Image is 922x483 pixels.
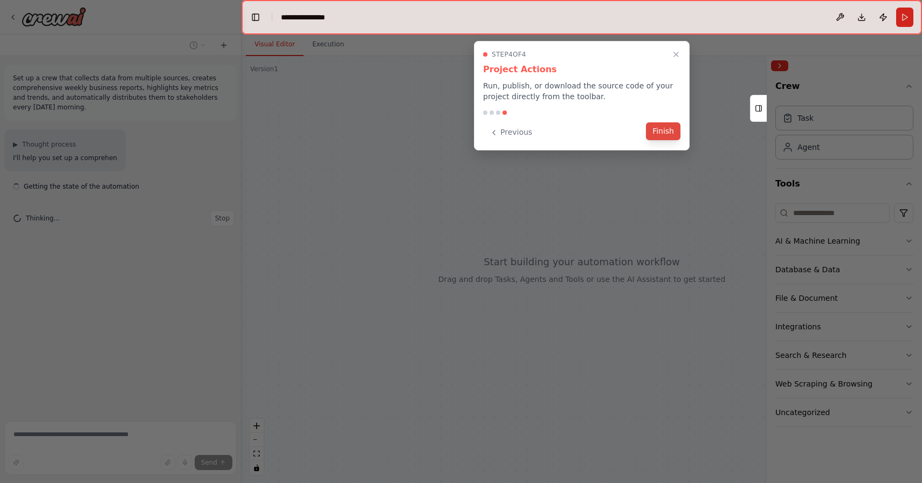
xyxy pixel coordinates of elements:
button: Finish [646,122,680,140]
h3: Project Actions [483,63,680,76]
p: Run, publish, or download the source code of your project directly from the toolbar. [483,80,680,102]
button: Hide left sidebar [248,10,263,25]
button: Close walkthrough [670,48,683,61]
span: Step 4 of 4 [492,50,526,59]
button: Previous [483,123,539,141]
